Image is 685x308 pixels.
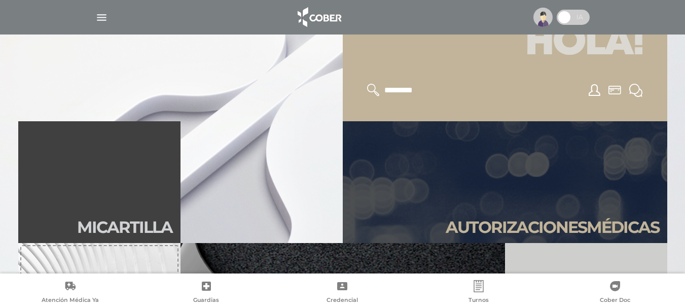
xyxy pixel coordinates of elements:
a: Atención Médica Ya [2,280,138,306]
a: Guardias [138,280,275,306]
span: Turnos [468,296,489,305]
img: profile-placeholder.svg [533,8,553,27]
span: Atención Médica Ya [42,296,99,305]
a: Turnos [411,280,547,306]
a: Cober Doc [547,280,683,306]
h1: Hola! [355,15,655,72]
span: Credencial [327,296,358,305]
span: Guardias [193,296,219,305]
img: logo_cober_home-white.png [292,5,345,29]
a: Micartilla [18,121,181,243]
h2: Autori zaciones médicas [446,218,659,237]
a: Autorizacionesmédicas [343,121,667,243]
h2: Mi car tilla [77,218,172,237]
span: Cober Doc [600,296,630,305]
img: Cober_menu-lines-white.svg [95,11,108,24]
a: Credencial [274,280,411,306]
